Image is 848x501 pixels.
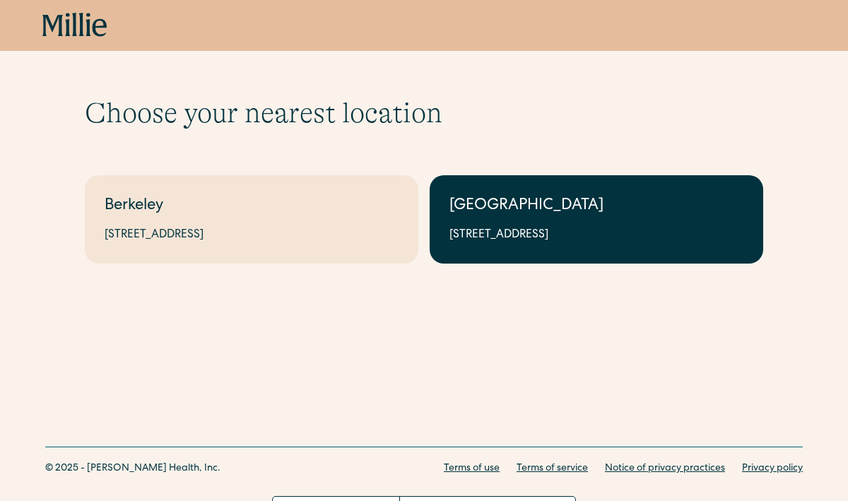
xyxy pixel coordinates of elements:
[105,227,399,244] div: [STREET_ADDRESS]
[45,461,220,476] div: © 2025 - [PERSON_NAME] Health, Inc.
[444,461,500,476] a: Terms of use
[742,461,803,476] a: Privacy policy
[85,175,418,264] a: Berkeley[STREET_ADDRESS]
[449,195,743,218] div: [GEOGRAPHIC_DATA]
[105,195,399,218] div: Berkeley
[430,175,763,264] a: [GEOGRAPHIC_DATA][STREET_ADDRESS]
[517,461,588,476] a: Terms of service
[449,227,743,244] div: [STREET_ADDRESS]
[85,96,763,130] h1: Choose your nearest location
[605,461,725,476] a: Notice of privacy practices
